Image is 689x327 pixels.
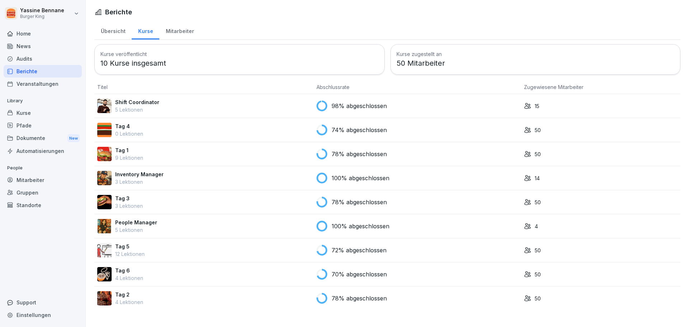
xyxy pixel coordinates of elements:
p: 50 [535,247,541,254]
p: People [4,162,82,174]
p: Tag 1 [115,146,143,154]
p: 50 [535,126,541,134]
img: o1h5p6rcnzw0lu1jns37xjxx.png [97,171,112,185]
p: 50 [535,198,541,206]
div: New [67,134,80,143]
p: 50 [535,150,541,158]
p: Tag 3 [115,195,143,202]
p: 78% abgeschlossen [332,294,387,303]
div: Support [4,296,82,309]
p: 78% abgeschlossen [332,150,387,158]
p: 72% abgeschlossen [332,246,386,254]
p: 100% abgeschlossen [332,222,389,230]
p: 50 [535,271,541,278]
p: Inventory Manager [115,170,164,178]
p: 78% abgeschlossen [332,198,387,206]
img: hzkj8u8nkg09zk50ub0d0otk.png [97,291,112,305]
img: xc3x9m9uz5qfs93t7kmvoxs4.png [97,219,112,233]
p: 50 [535,295,541,302]
a: News [4,40,82,52]
p: 12 Lektionen [115,250,145,258]
a: DokumenteNew [4,132,82,145]
a: Mitarbeiter [159,21,200,39]
p: Yassine Bennane [20,8,64,14]
a: Mitarbeiter [4,174,82,186]
p: Library [4,95,82,107]
p: 10 Kurse insgesamt [100,58,379,69]
p: 5 Lektionen [115,106,159,113]
img: q4kvd0p412g56irxfxn6tm8s.png [97,99,112,113]
a: Einstellungen [4,309,82,321]
p: Tag 5 [115,243,145,250]
p: 100% abgeschlossen [332,174,389,182]
a: Kurse [4,107,82,119]
img: kxzo5hlrfunza98hyv09v55a.png [97,147,112,161]
p: Tag 2 [115,291,143,298]
a: Übersicht [94,21,132,39]
h1: Berichte [105,7,132,17]
th: Abschlussrate [314,80,521,94]
p: 9 Lektionen [115,154,143,162]
p: 0 Lektionen [115,130,143,137]
a: Pfade [4,119,82,132]
a: Automatisierungen [4,145,82,157]
a: Audits [4,52,82,65]
p: 3 Lektionen [115,178,164,186]
a: Kurse [132,21,159,39]
p: 14 [535,174,540,182]
p: People Manager [115,219,157,226]
p: 50 Mitarbeiter [397,58,675,69]
img: a35kjdk9hf9utqmhbz0ibbvi.png [97,123,112,137]
p: 4 Lektionen [115,274,143,282]
a: Home [4,27,82,40]
p: Tag 6 [115,267,143,274]
a: Standorte [4,199,82,211]
img: cq6tslmxu1pybroki4wxmcwi.png [97,195,112,209]
p: 4 Lektionen [115,298,143,306]
div: Dokumente [4,132,82,145]
span: Titel [97,84,108,90]
h3: Kurse zugestellt an [397,50,675,58]
p: 4 [535,223,538,230]
p: 5 Lektionen [115,226,157,234]
p: 98% abgeschlossen [332,102,387,110]
p: 70% abgeschlossen [332,270,387,279]
p: 3 Lektionen [115,202,143,210]
a: Berichte [4,65,82,78]
span: Zugewiesene Mitarbeiter [524,84,583,90]
a: Gruppen [4,186,82,199]
img: vy1vuzxsdwx3e5y1d1ft51l0.png [97,243,112,257]
h3: Kurse veröffentlicht [100,50,379,58]
p: 74% abgeschlossen [332,126,387,134]
p: Tag 4 [115,122,143,130]
a: Veranstaltungen [4,78,82,90]
img: rvamvowt7cu6mbuhfsogl0h5.png [97,267,112,281]
p: Shift Coordinator [115,98,159,106]
p: 15 [535,102,539,110]
p: Burger King [20,14,64,19]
